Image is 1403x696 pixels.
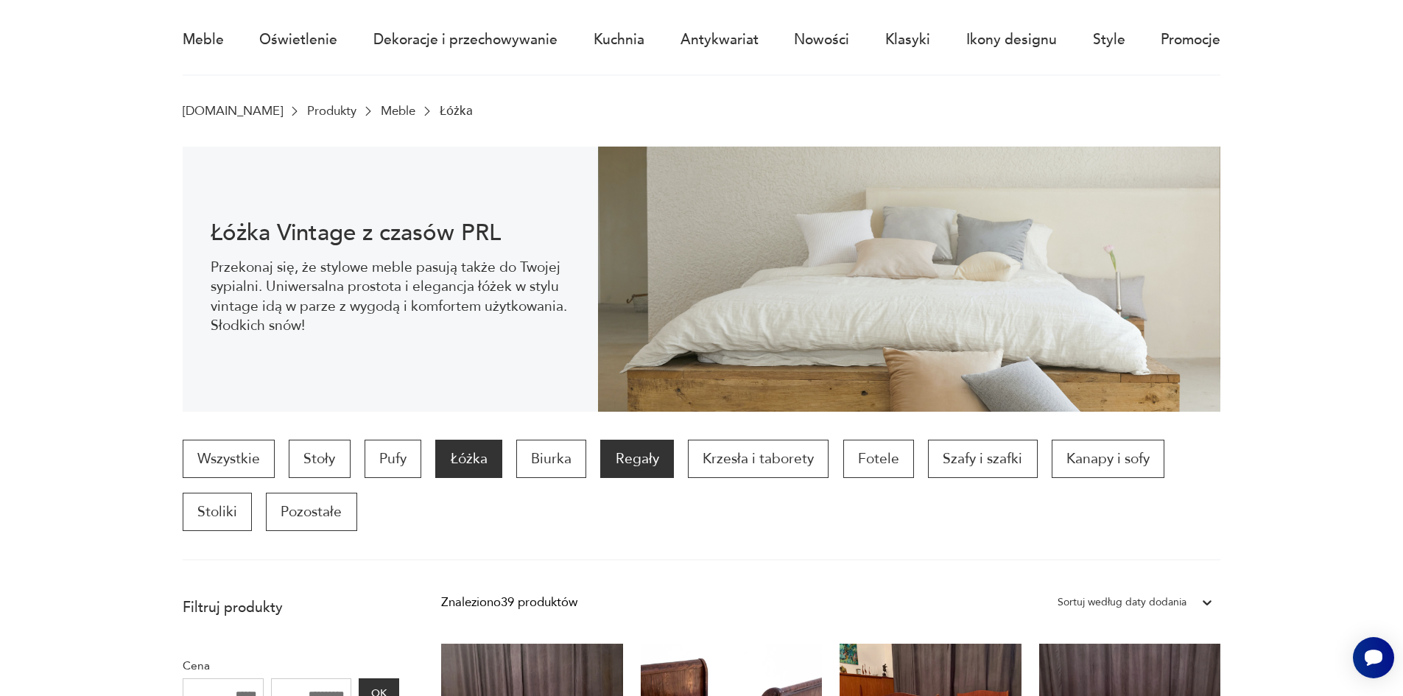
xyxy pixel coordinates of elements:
a: Regały [600,440,673,478]
a: Oświetlenie [259,6,337,74]
p: Cena [183,656,399,675]
a: Style [1093,6,1125,74]
a: Stoliki [183,493,252,531]
a: Wszystkie [183,440,275,478]
a: Ikony designu [966,6,1057,74]
a: Stoły [289,440,350,478]
a: Szafy i szafki [928,440,1037,478]
a: Pufy [365,440,421,478]
a: Dekoracje i przechowywanie [373,6,558,74]
a: Promocje [1161,6,1220,74]
iframe: Smartsupp widget button [1353,637,1394,678]
p: Przekonaj się, że stylowe meble pasują także do Twojej sypialni. Uniwersalna prostota i elegancja... [211,258,569,336]
img: 2ae03b4a53235da2107dc325ac1aff74.jpg [598,147,1221,412]
div: Znaleziono 39 produktów [441,593,577,612]
a: Biurka [516,440,586,478]
a: Produkty [307,104,356,118]
h1: Łóżka Vintage z czasów PRL [211,222,569,244]
a: Łóżka [435,440,502,478]
a: [DOMAIN_NAME] [183,104,283,118]
div: Sortuj według daty dodania [1058,593,1186,612]
a: Meble [381,104,415,118]
a: Meble [183,6,224,74]
a: Fotele [843,440,914,478]
a: Kanapy i sofy [1052,440,1164,478]
a: Nowości [794,6,849,74]
p: Łóżka [440,104,473,118]
a: Klasyki [885,6,930,74]
a: Antykwariat [681,6,759,74]
a: Pozostałe [266,493,356,531]
a: Krzesła i taborety [688,440,829,478]
a: Kuchnia [594,6,644,74]
p: Filtruj produkty [183,598,399,617]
